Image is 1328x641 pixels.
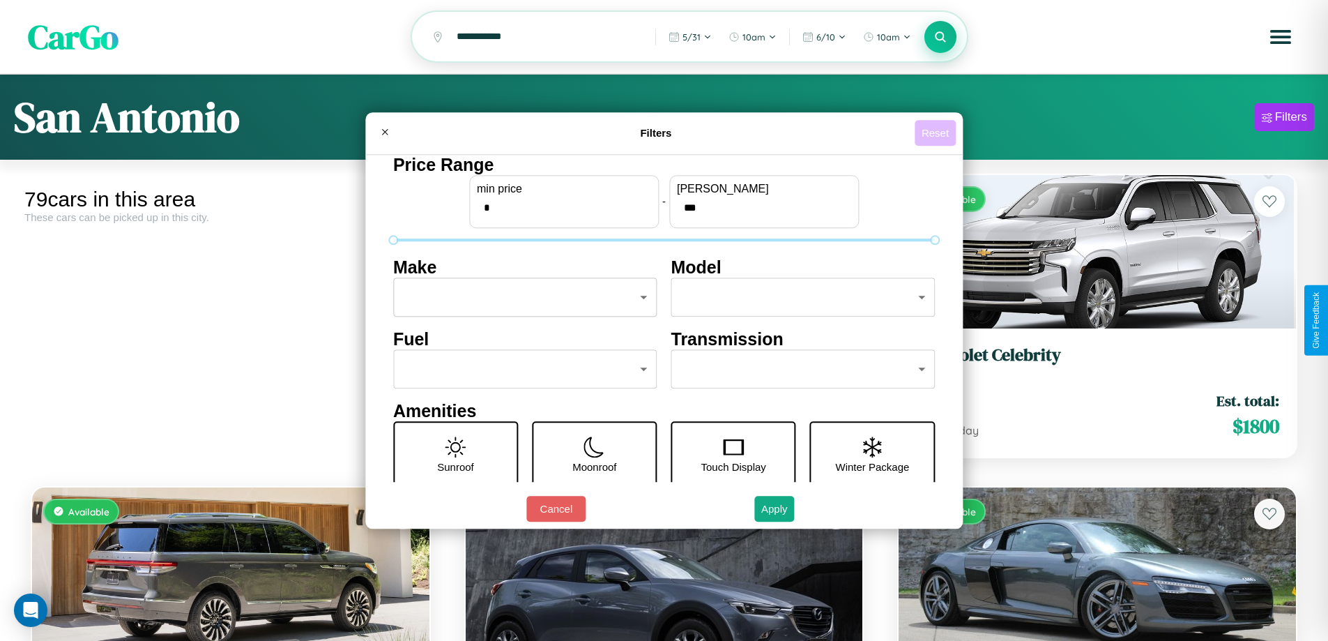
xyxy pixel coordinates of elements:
[477,183,651,195] label: min price
[14,89,240,146] h1: San Antonio
[949,423,979,437] span: / day
[393,155,935,175] h4: Price Range
[722,26,784,48] button: 10am
[915,345,1279,365] h3: Chevrolet Celebrity
[24,188,437,211] div: 79 cars in this area
[437,458,474,476] p: Sunroof
[915,120,956,146] button: Reset
[671,257,936,278] h4: Model
[742,31,765,43] span: 10am
[795,26,853,48] button: 6/10
[836,458,910,476] p: Winter Package
[677,183,851,195] label: [PERSON_NAME]
[24,211,437,223] div: These cars can be picked up in this city.
[662,192,666,211] p: -
[1311,292,1321,349] div: Give Feedback
[1255,103,1314,131] button: Filters
[662,26,719,48] button: 5/31
[393,401,935,421] h4: Amenities
[526,496,586,522] button: Cancel
[14,594,47,627] div: Open Intercom Messenger
[671,329,936,349] h4: Transmission
[1261,17,1300,56] button: Open menu
[68,506,109,518] span: Available
[682,31,701,43] span: 5 / 31
[397,127,915,139] h4: Filters
[915,345,1279,379] a: Chevrolet Celebrity2014
[701,458,765,476] p: Touch Display
[572,458,616,476] p: Moonroof
[1232,412,1279,440] span: $ 1800
[816,31,835,43] span: 6 / 10
[877,31,900,43] span: 10am
[1275,110,1307,124] div: Filters
[856,26,918,48] button: 10am
[754,496,795,522] button: Apply
[1216,391,1279,411] span: Est. total:
[393,257,657,278] h4: Make
[393,329,657,349] h4: Fuel
[28,14,119,60] span: CarGo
